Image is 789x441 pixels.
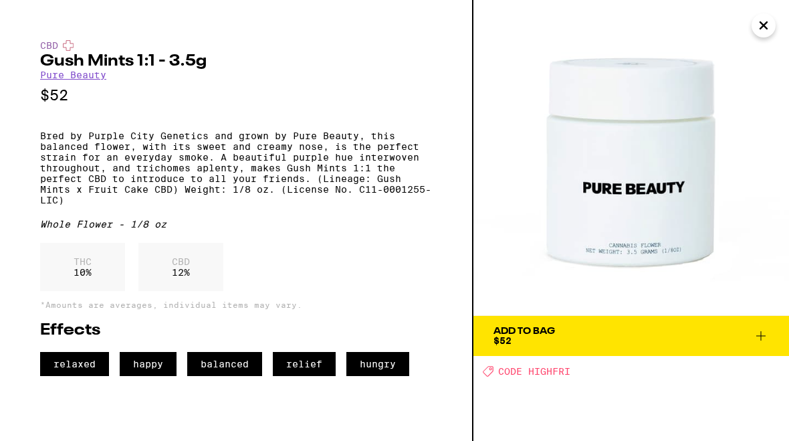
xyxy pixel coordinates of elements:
[40,352,109,376] span: relaxed
[187,352,262,376] span: balanced
[273,352,336,376] span: relief
[40,323,432,339] h2: Effects
[63,40,74,51] img: cbdColor.svg
[752,13,776,37] button: Close
[74,256,92,267] p: THC
[40,130,432,205] p: Bred by Purple City Genetics and grown by Pure Beauty, this balanced flower, with its sweet and c...
[493,327,555,336] div: Add To Bag
[40,219,432,230] div: Whole Flower - 1/8 oz
[40,70,106,80] a: Pure Beauty
[138,243,223,291] div: 12 %
[40,40,432,51] div: CBD
[346,352,409,376] span: hungry
[40,54,432,70] h2: Gush Mints 1:1 - 3.5g
[120,352,177,376] span: happy
[40,87,432,104] p: $52
[172,256,190,267] p: CBD
[498,366,570,377] span: CODE HIGHFRI
[40,243,125,291] div: 10 %
[473,316,789,356] button: Add To Bag$52
[40,300,432,309] p: *Amounts are averages, individual items may vary.
[493,335,512,346] span: $52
